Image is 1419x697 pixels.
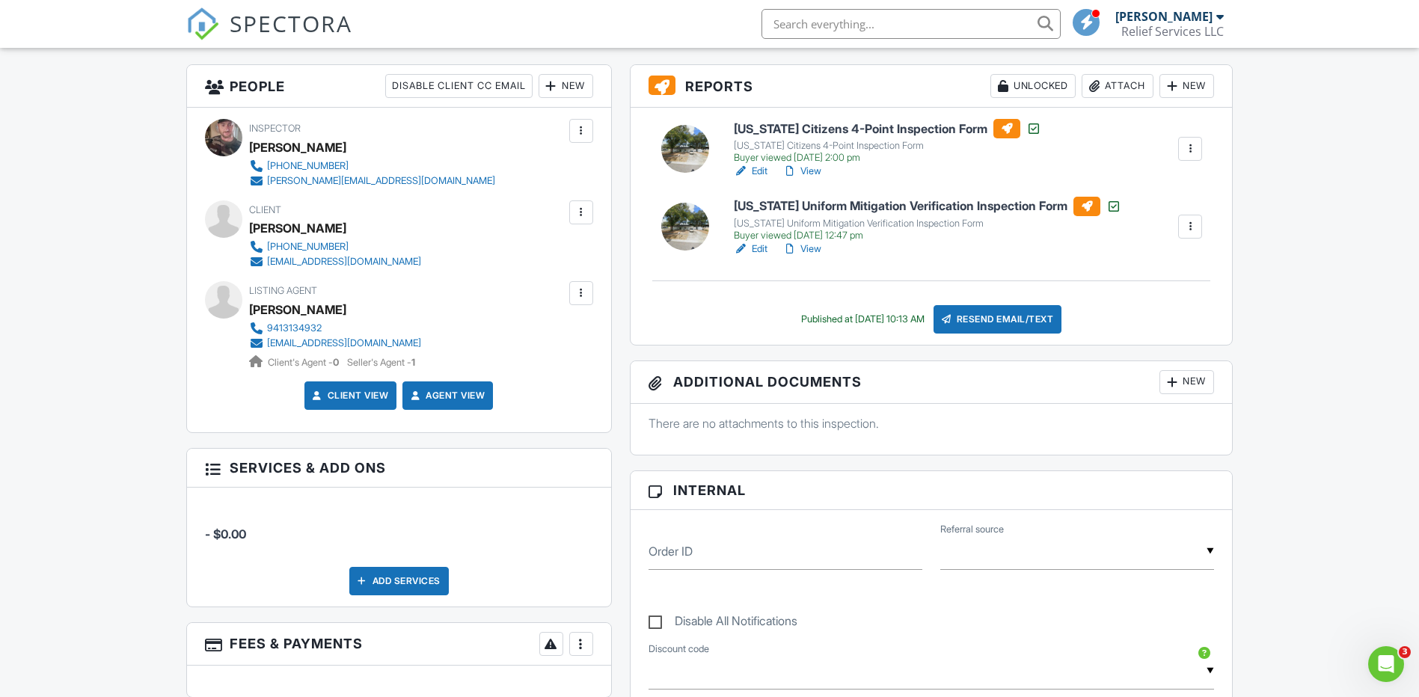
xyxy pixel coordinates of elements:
a: [US_STATE] Citizens 4-Point Inspection Form [US_STATE] Citizens 4-Point Inspection Form Buyer vie... [734,119,1041,164]
div: [PERSON_NAME] [249,217,346,239]
div: Disable Client CC Email [385,74,533,98]
div: [PERSON_NAME] [249,136,346,159]
a: [US_STATE] Uniform Mitigation Verification Inspection Form [US_STATE] Uniform Mitigation Verifica... [734,197,1121,242]
span: - $0.00 [205,526,246,541]
label: Referral source [940,523,1004,536]
div: [PERSON_NAME][EMAIL_ADDRESS][DOMAIN_NAME] [267,175,495,187]
strong: 0 [333,357,339,368]
span: SPECTORA [230,7,352,39]
img: The Best Home Inspection Software - Spectora [186,7,219,40]
p: There are no attachments to this inspection. [649,415,1215,432]
div: [US_STATE] Citizens 4-Point Inspection Form [734,140,1041,152]
div: Published at [DATE] 10:13 AM [801,313,925,325]
h3: Fees & Payments [187,623,611,666]
a: Client View [310,388,389,403]
div: New [1159,74,1214,98]
a: Agent View [408,388,485,403]
a: Edit [734,242,767,257]
h3: Additional Documents [631,361,1233,404]
h6: [US_STATE] Uniform Mitigation Verification Inspection Form [734,197,1121,216]
a: SPECTORA [186,20,352,52]
div: Attach [1082,74,1153,98]
a: Edit [734,164,767,179]
div: Buyer viewed [DATE] 12:47 pm [734,230,1121,242]
label: Discount code [649,642,709,656]
div: Add Services [349,567,449,595]
h3: Internal [631,471,1233,510]
div: 9413134932 [267,322,322,334]
input: Search everything... [761,9,1061,39]
li: Manual fee: [205,499,593,554]
h3: People [187,65,611,108]
label: Order ID [649,543,693,559]
span: Client's Agent - [268,357,341,368]
span: Listing Agent [249,285,317,296]
div: Unlocked [990,74,1076,98]
a: [EMAIL_ADDRESS][DOMAIN_NAME] [249,254,421,269]
div: [EMAIL_ADDRESS][DOMAIN_NAME] [267,337,421,349]
h3: Reports [631,65,1233,108]
a: View [782,242,821,257]
a: [PHONE_NUMBER] [249,239,421,254]
a: 9413134932 [249,321,421,336]
a: [PHONE_NUMBER] [249,159,495,174]
h3: Services & Add ons [187,449,611,488]
span: 3 [1399,646,1411,658]
span: Client [249,204,281,215]
a: [EMAIL_ADDRESS][DOMAIN_NAME] [249,336,421,351]
div: [PHONE_NUMBER] [267,241,349,253]
a: View [782,164,821,179]
div: [PHONE_NUMBER] [267,160,349,172]
span: Seller's Agent - [347,357,415,368]
a: [PERSON_NAME] [249,298,346,321]
div: Resend Email/Text [934,305,1062,334]
div: [PERSON_NAME] [1115,9,1213,24]
label: Disable All Notifications [649,614,797,633]
div: [EMAIL_ADDRESS][DOMAIN_NAME] [267,256,421,268]
h6: [US_STATE] Citizens 4-Point Inspection Form [734,119,1041,138]
a: [PERSON_NAME][EMAIL_ADDRESS][DOMAIN_NAME] [249,174,495,188]
div: New [1159,370,1214,394]
div: Relief Services LLC [1121,24,1224,39]
span: Inspector [249,123,301,134]
div: [US_STATE] Uniform Mitigation Verification Inspection Form [734,218,1121,230]
div: New [539,74,593,98]
div: Buyer viewed [DATE] 2:00 pm [734,152,1041,164]
iframe: Intercom live chat [1368,646,1404,682]
strong: 1 [411,357,415,368]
